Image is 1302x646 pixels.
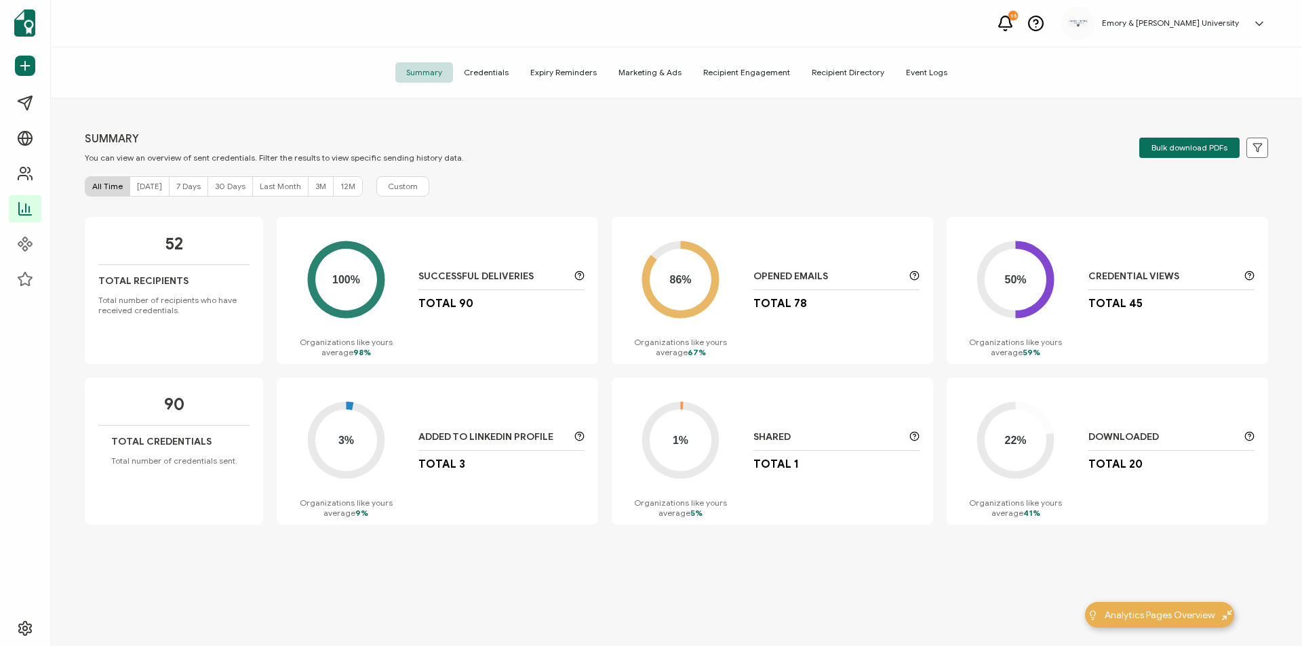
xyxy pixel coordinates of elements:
[395,62,453,83] span: Summary
[625,498,736,518] p: Organizations like yours average
[260,181,301,191] span: Last Month
[1222,610,1232,620] img: minimize-icon.svg
[1023,508,1040,518] span: 41%
[85,153,464,163] p: You can view an overview of sent credentials. Filter the results to view specific sending history...
[1088,431,1238,443] p: Downloaded
[753,431,903,443] p: Shared
[418,458,465,471] p: Total 3
[376,176,429,197] button: Custom
[960,337,1071,357] p: Organizations like yours average
[355,508,368,518] span: 9%
[290,337,401,357] p: Organizations like yours average
[753,297,807,310] p: Total 78
[1088,297,1143,310] p: Total 45
[625,337,736,357] p: Organizations like yours average
[1008,11,1018,20] div: 16
[14,9,35,37] img: sertifier-logomark-colored.svg
[85,132,464,146] p: SUMMARY
[418,431,568,443] p: Added to LinkedIn Profile
[960,498,1071,518] p: Organizations like yours average
[388,180,418,193] span: Custom
[1088,270,1238,283] p: Credential Views
[315,181,326,191] span: 3M
[176,181,201,191] span: 7 Days
[165,234,183,254] p: 52
[753,458,799,471] p: Total 1
[98,275,189,287] p: Total Recipients
[418,270,568,283] p: Successful Deliveries
[92,181,123,191] span: All Time
[688,347,706,357] span: 67%
[692,62,801,83] span: Recipient Engagement
[753,270,903,283] p: Opened Emails
[1139,138,1240,158] button: Bulk download PDFs
[137,181,162,191] span: [DATE]
[1068,20,1088,27] img: b9969093-1ba8-4d1b-803e-a5abc0b067e5.png
[111,436,212,447] p: Total Credentials
[690,508,703,518] span: 5%
[98,295,250,315] p: Total number of recipients who have received credentials.
[418,297,473,310] p: Total 90
[801,62,895,83] span: Recipient Directory
[1023,347,1040,357] span: 59%
[340,181,355,191] span: 12M
[164,395,184,415] p: 90
[1088,458,1143,471] p: Total 20
[290,498,401,518] p: Organizations like yours average
[453,62,519,83] span: Credentials
[1105,608,1215,622] span: Analytics Pages Overview
[1102,18,1239,28] h5: Emory & [PERSON_NAME] University
[353,347,371,357] span: 98%
[519,62,608,83] span: Expiry Reminders
[1151,144,1227,152] span: Bulk download PDFs
[215,181,245,191] span: 30 Days
[895,62,958,83] span: Event Logs
[608,62,692,83] span: Marketing & Ads
[111,456,237,466] p: Total number of credentials sent.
